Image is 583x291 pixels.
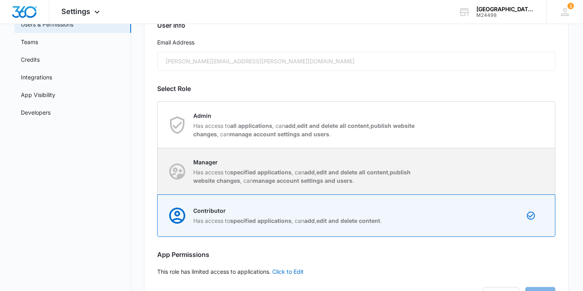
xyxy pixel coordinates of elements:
[21,108,51,117] a: Developers
[157,250,555,259] h2: App Permissions
[193,216,382,225] p: Has access to , can , .
[61,7,90,16] span: Settings
[157,38,555,47] label: Email Address
[304,169,315,176] strong: add
[476,6,535,12] div: account name
[316,169,388,176] strong: edit and delete all content
[193,111,419,120] p: Admin
[316,217,380,224] strong: edit and delete content
[157,20,555,30] h2: User Info
[193,158,419,166] p: Manager
[230,131,329,137] strong: manage account settings and users
[272,268,304,275] a: Click to Edit
[297,122,369,129] strong: edit and delete all content
[230,122,272,129] strong: all applications
[285,122,296,129] strong: add
[21,91,55,99] a: App Visibility
[193,168,419,185] p: Has access to , can , , , can .
[21,38,38,46] a: Teams
[476,12,535,18] div: account id
[21,20,73,28] a: Users & Permissions
[193,121,419,138] p: Has access to , can , , , can .
[567,3,574,9] span: 1
[230,169,291,176] strong: specified applications
[193,206,382,215] p: Contributor
[21,73,52,81] a: Integrations
[157,84,555,93] h2: Select Role
[21,55,40,64] a: Credits
[567,3,574,9] div: notifications count
[304,217,315,224] strong: add
[230,217,291,224] strong: specified applications
[253,177,352,184] strong: manage account settings and users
